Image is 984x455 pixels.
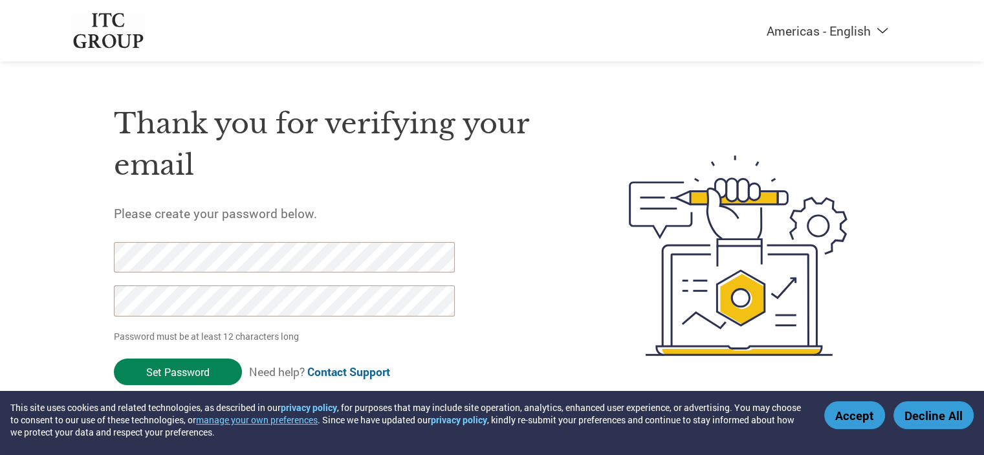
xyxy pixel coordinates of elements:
a: privacy policy [281,401,337,414]
div: This site uses cookies and related technologies, as described in our , for purposes that may incl... [10,401,805,438]
a: privacy policy [431,414,487,426]
h5: Please create your password below. [114,205,568,221]
span: Need help? [249,364,390,379]
img: create-password [606,84,871,427]
button: Decline All [893,401,974,429]
h1: Thank you for verifying your email [114,103,568,186]
a: Contact Support [307,364,390,379]
input: Set Password [114,359,242,385]
p: Password must be at least 12 characters long [114,329,459,343]
button: Accept [824,401,885,429]
img: ITC Group [72,13,146,49]
button: manage your own preferences [196,414,318,426]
